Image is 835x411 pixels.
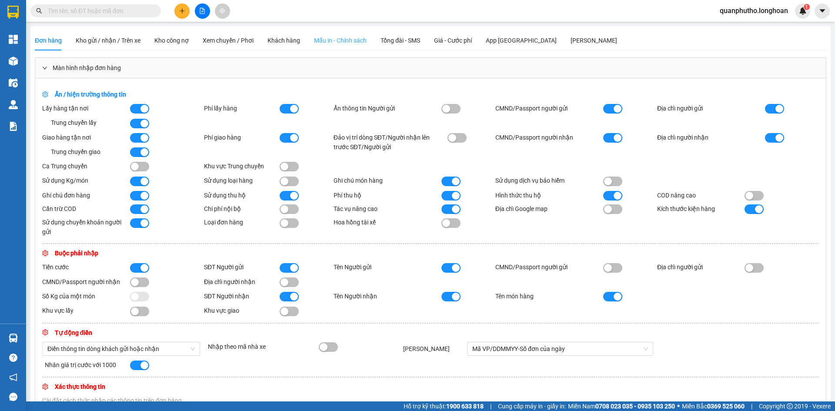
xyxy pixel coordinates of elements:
div: Giao hàng tận nơi [42,133,130,142]
span: Kho gửi / nhận / Trên xe [76,37,140,44]
div: Sử dụng Kg/món [42,176,130,185]
span: notification [9,373,17,381]
span: Giá - Cước phí [434,37,472,44]
img: warehouse-icon [9,334,18,343]
div: Khách hàng [267,36,300,45]
span: Miền Bắc [682,401,745,411]
div: Đảo vị trí dòng SĐT/Người nhận lên trước SĐT/Người gửi [334,133,441,152]
span: setting [42,91,48,97]
span: Đơn hàng [35,37,62,44]
strong: 0708 023 035 - 0935 103 250 [595,403,675,410]
div: Tiền cước [42,262,130,272]
div: Kho công nợ [154,36,189,45]
span: | [490,401,491,411]
div: Nhập theo mã nhà xe [205,342,316,351]
div: Trung chuyển lấy [42,118,130,127]
strong: 1900 633 818 [446,403,484,410]
div: Hoa hồng tài xế [334,217,441,227]
img: logo-vxr [7,6,19,19]
span: Miền Nam [568,401,675,411]
span: Cung cấp máy in - giấy in: [498,401,566,411]
div: Màn hình nhập đơn hàng [35,58,826,78]
div: Sử dụng thu hộ [204,190,280,200]
div: Địa chỉ người nhận [204,277,280,287]
div: Sử dụng chuyển khoản người gửi [42,217,130,237]
div: Địa chỉ Google map [495,204,603,214]
img: icon-new-feature [799,7,807,15]
div: CMND/Passport người nhận [495,133,603,142]
span: Tổng đài - SMS [381,37,420,44]
span: question-circle [9,354,17,362]
img: solution-icon [9,122,18,131]
span: quanphutho.longhoan [713,5,795,16]
input: Tìm tên, số ĐT hoặc mã đơn [48,6,150,16]
div: Sử dụng loại hàng [204,176,280,185]
span: [PERSON_NAME] [403,345,450,352]
span: caret-down [818,7,826,15]
div: Ẩn / hiện trường thông tin [42,90,366,99]
div: CMND/Passport người gửi [495,262,603,272]
div: Sử dụng dịch vụ bảo hiểm [495,176,603,185]
span: | [751,401,752,411]
span: plus [179,8,185,14]
span: aim [219,8,225,14]
span: ⚪️ [677,404,680,408]
div: Chi phí nội bộ [204,204,280,214]
div: Phí thu hộ [334,190,441,200]
div: Tên món hàng [495,291,603,301]
div: Cài đặt cách thức nhập các thông tin trên đơn hàng [42,396,819,405]
div: Ghi chú món hàng [334,176,441,185]
div: Số Kg của một món [42,291,130,301]
div: Khu vực giao [204,306,280,315]
div: Tên Người nhận [334,291,441,301]
div: Ghi chú đơn hàng [42,190,130,200]
span: Hỗ trợ kỹ thuật: [404,401,484,411]
div: Địa chỉ người gửi [657,104,765,113]
div: Tác vụ nâng cao [334,204,441,214]
div: [PERSON_NAME] [571,36,617,45]
div: Kích thước kiện hàng [657,204,745,214]
span: right [42,65,47,70]
div: Lấy hàng tận nơi [42,104,130,113]
button: caret-down [815,3,830,19]
span: Mã VP/DDMMYY-Số đơn của ngày [472,342,648,355]
div: App [GEOGRAPHIC_DATA] [486,36,557,45]
span: search [36,8,42,14]
span: setting [42,250,48,256]
img: warehouse-icon [9,100,18,109]
span: message [9,393,17,401]
div: Khu vực Trung chuyển [204,161,280,171]
div: Trung chuyển giao [42,147,130,157]
span: file-add [199,8,205,14]
div: Ca Trung chuyển [42,161,130,171]
div: CMND/Passport người gửi [495,104,603,113]
span: Tự động điền [42,329,92,336]
img: warehouse-icon [9,78,18,87]
div: Địa chỉ người gửi [657,262,745,272]
img: warehouse-icon [9,57,18,66]
img: dashboard-icon [9,35,18,44]
div: Hình thức thu hộ [495,190,603,200]
div: SĐT Người gửi [204,262,280,272]
div: Địa chỉ người nhận [657,133,765,142]
span: setting [42,384,48,390]
span: Điền thông tin dòng khách gửi hoặc nhận [47,342,195,355]
button: aim [215,3,230,19]
div: Cấn trừ COD [42,204,130,214]
span: Mẫu in - Chính sách [314,37,367,44]
div: Ẩn thông tin Người gửi [334,104,441,113]
div: SĐT Người nhận [204,291,280,301]
div: Xác thực thông tin [42,382,366,391]
div: Phí giao hàng [204,133,280,142]
span: Xem chuyến / Phơi [203,37,254,44]
sup: 1 [804,4,810,10]
div: Nhân giá trị cước với 1000 [42,360,127,370]
div: CMND/Passport người nhận [42,277,130,287]
span: 1 [805,4,808,10]
div: Khu vực lấy [42,306,130,315]
div: Loại đơn hàng [204,217,280,227]
button: plus [174,3,190,19]
span: copyright [787,403,793,409]
strong: 0369 525 060 [707,403,745,410]
button: file-add [195,3,210,19]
